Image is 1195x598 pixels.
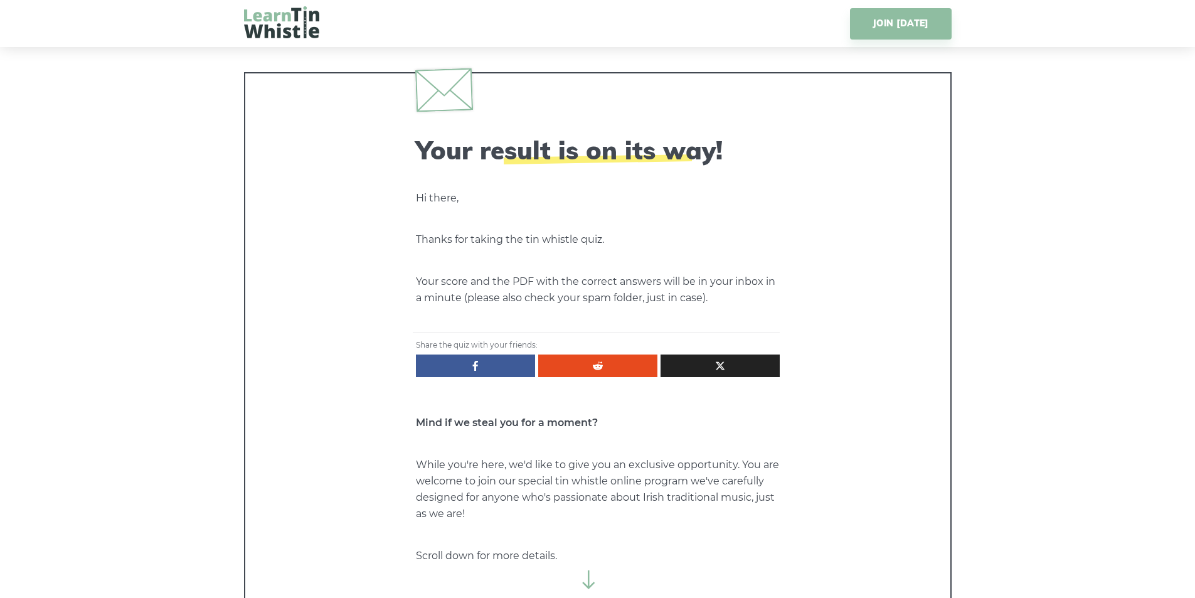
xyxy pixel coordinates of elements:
a: JOIN [DATE] [850,8,951,40]
strong: Mind if we steal you for a moment? [416,417,598,429]
p: Hi there, [416,190,780,206]
p: Scroll down for more details. [416,548,780,564]
img: LearnTinWhistle.com [244,6,319,38]
h2: Your result is on its way! [416,135,780,165]
img: envelope.svg [415,68,472,112]
span: Share the quiz with your friends: [416,339,538,351]
p: Your score and the PDF with the correct answers will be in your inbox in a minute (please also ch... [416,274,780,306]
p: Thanks for taking the tin whistle quiz. [416,232,780,248]
p: While you're here, we'd like to give you an exclusive opportunity. You are welcome to join our sp... [416,457,780,522]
